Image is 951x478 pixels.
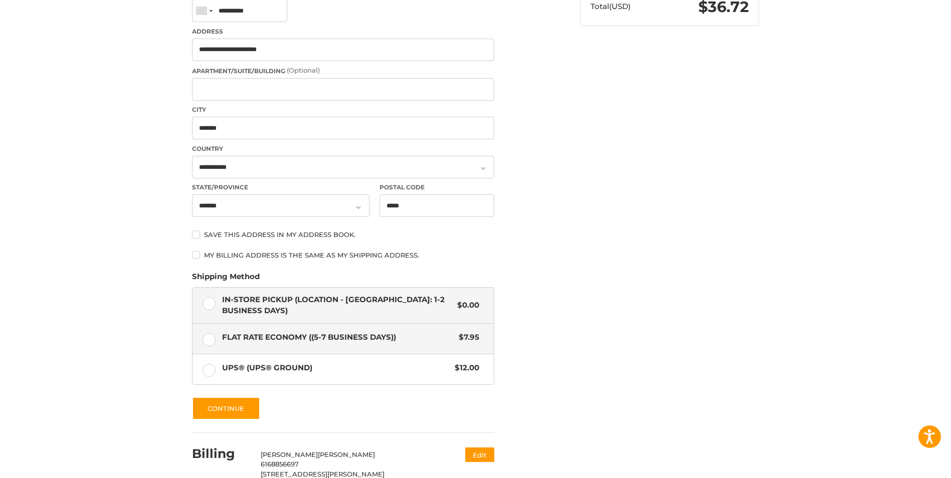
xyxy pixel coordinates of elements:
[192,397,260,420] button: Continue
[192,27,494,36] label: Address
[192,183,369,192] label: State/Province
[192,105,494,114] label: City
[192,144,494,153] label: Country
[192,230,494,238] label: Save this address in my address book.
[454,332,479,343] span: $7.95
[450,362,479,374] span: $12.00
[222,362,450,374] span: UPS® (UPS® Ground)
[261,460,299,468] span: 6168856697
[318,450,375,458] span: [PERSON_NAME]
[452,300,479,311] span: $0.00
[261,450,318,458] span: [PERSON_NAME]
[465,447,494,462] button: Edit
[261,470,385,478] span: [STREET_ADDRESS][PERSON_NAME]
[222,332,454,343] span: Flat Rate Economy ((5-7 Business Days))
[379,183,495,192] label: Postal Code
[287,66,320,74] small: (Optional)
[192,66,494,76] label: Apartment/Suite/Building
[192,446,251,461] h2: Billing
[192,251,494,259] label: My billing address is the same as my shipping address.
[222,294,453,317] span: In-Store Pickup (Location - [GEOGRAPHIC_DATA]: 1-2 BUSINESS DAYS)
[591,2,631,11] span: Total (USD)
[192,271,260,287] legend: Shipping Method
